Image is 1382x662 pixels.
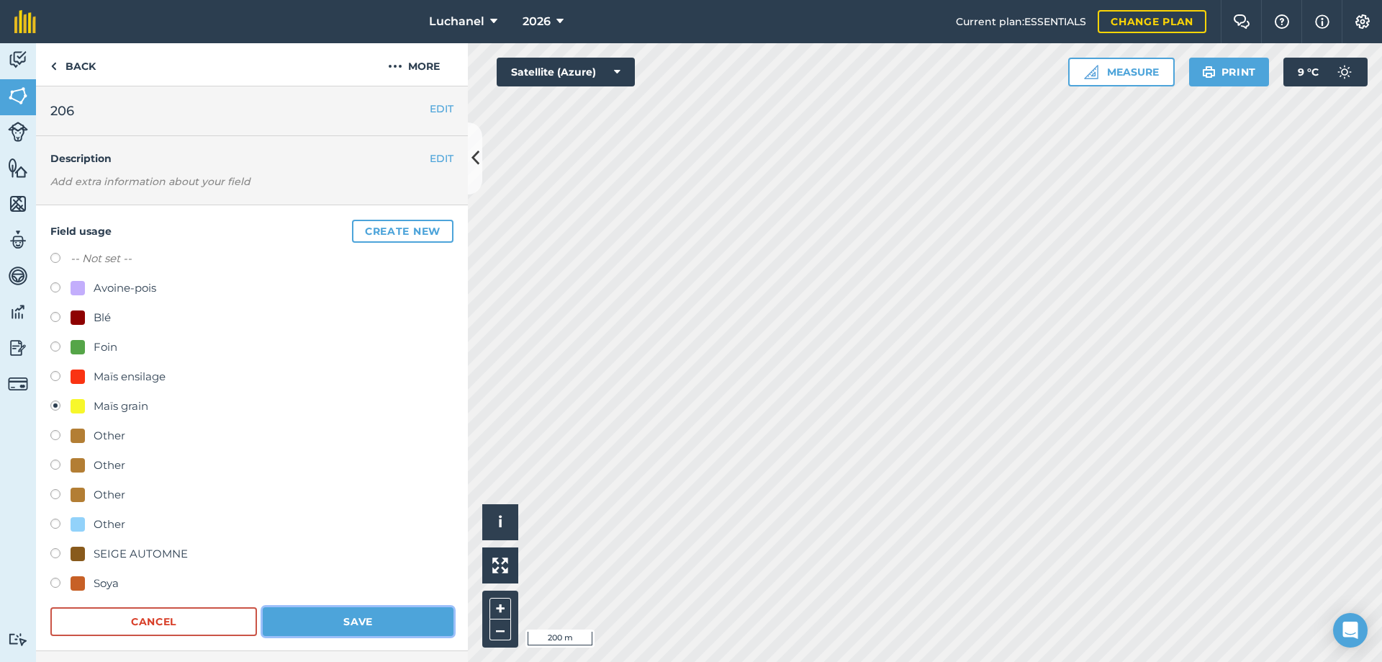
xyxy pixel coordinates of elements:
img: svg+xml;base64,PD94bWwgdmVyc2lvbj0iMS4wIiBlbmNvZGluZz0idXRmLTgiPz4KPCEtLSBHZW5lcmF0b3I6IEFkb2JlIE... [1330,58,1359,86]
img: svg+xml;base64,PHN2ZyB4bWxucz0iaHR0cDovL3d3dy53My5vcmcvMjAwMC9zdmciIHdpZHRoPSIxOSIgaGVpZ2h0PSIyNC... [1202,63,1216,81]
div: Maïs grain [94,398,148,415]
div: Open Intercom Messenger [1333,613,1368,648]
div: Other [94,427,125,444]
h4: Description [50,151,453,166]
img: fieldmargin Logo [14,10,36,33]
img: svg+xml;base64,PD94bWwgdmVyc2lvbj0iMS4wIiBlbmNvZGluZz0idXRmLTgiPz4KPCEtLSBHZW5lcmF0b3I6IEFkb2JlIE... [8,265,28,287]
img: svg+xml;base64,PD94bWwgdmVyc2lvbj0iMS4wIiBlbmNvZGluZz0idXRmLTgiPz4KPCEtLSBHZW5lcmF0b3I6IEFkb2JlIE... [8,632,28,646]
span: i [498,513,502,531]
img: A question mark icon [1273,14,1291,29]
button: i [482,504,518,540]
div: Soya [94,575,119,592]
button: Save [263,607,453,636]
button: – [489,619,511,640]
span: 206 [50,101,74,121]
span: 9 ° C [1298,58,1319,86]
img: Four arrows, one pointing top left, one top right, one bottom right and the last bottom left [492,558,508,573]
span: 2026 [523,13,551,30]
img: svg+xml;base64,PHN2ZyB4bWxucz0iaHR0cDovL3d3dy53My5vcmcvMjAwMC9zdmciIHdpZHRoPSI1NiIgaGVpZ2h0PSI2MC... [8,193,28,215]
button: + [489,598,511,619]
button: Cancel [50,607,257,636]
img: svg+xml;base64,PD94bWwgdmVyc2lvbj0iMS4wIiBlbmNvZGluZz0idXRmLTgiPz4KPCEtLSBHZW5lcmF0b3I6IEFkb2JlIE... [8,337,28,359]
div: Other [94,486,125,504]
em: Add extra information about your field [50,175,250,188]
img: svg+xml;base64,PD94bWwgdmVyc2lvbj0iMS4wIiBlbmNvZGluZz0idXRmLTgiPz4KPCEtLSBHZW5lcmF0b3I6IEFkb2JlIE... [8,229,28,251]
img: svg+xml;base64,PHN2ZyB4bWxucz0iaHR0cDovL3d3dy53My5vcmcvMjAwMC9zdmciIHdpZHRoPSIxNyIgaGVpZ2h0PSIxNy... [1315,13,1329,30]
button: Create new [352,220,453,243]
div: Avoine-pois [94,279,156,297]
div: Maïs ensilage [94,368,166,385]
div: Foin [94,339,117,356]
a: Change plan [1098,10,1206,33]
img: svg+xml;base64,PHN2ZyB4bWxucz0iaHR0cDovL3d3dy53My5vcmcvMjAwMC9zdmciIHdpZHRoPSI1NiIgaGVpZ2h0PSI2MC... [8,85,28,107]
img: svg+xml;base64,PHN2ZyB4bWxucz0iaHR0cDovL3d3dy53My5vcmcvMjAwMC9zdmciIHdpZHRoPSI5IiBoZWlnaHQ9IjI0Ii... [50,58,57,75]
button: EDIT [430,101,453,117]
div: SEIGE AUTOMNE [94,545,188,563]
label: -- Not set -- [71,250,132,267]
img: Two speech bubbles overlapping with the left bubble in the forefront [1233,14,1250,29]
img: svg+xml;base64,PHN2ZyB4bWxucz0iaHR0cDovL3d3dy53My5vcmcvMjAwMC9zdmciIHdpZHRoPSI1NiIgaGVpZ2h0PSI2MC... [8,157,28,179]
div: Blé [94,309,111,326]
button: EDIT [430,151,453,166]
button: Print [1189,58,1270,86]
button: 9 °C [1283,58,1368,86]
img: svg+xml;base64,PD94bWwgdmVyc2lvbj0iMS4wIiBlbmNvZGluZz0idXRmLTgiPz4KPCEtLSBHZW5lcmF0b3I6IEFkb2JlIE... [8,301,28,323]
div: Other [94,516,125,533]
img: Ruler icon [1084,65,1098,79]
button: Measure [1068,58,1175,86]
span: Current plan : ESSENTIALS [956,14,1086,30]
button: Satellite (Azure) [497,58,635,86]
span: Luchanel [429,13,484,30]
img: svg+xml;base64,PD94bWwgdmVyc2lvbj0iMS4wIiBlbmNvZGluZz0idXRmLTgiPz4KPCEtLSBHZW5lcmF0b3I6IEFkb2JlIE... [8,122,28,142]
img: svg+xml;base64,PD94bWwgdmVyc2lvbj0iMS4wIiBlbmNvZGluZz0idXRmLTgiPz4KPCEtLSBHZW5lcmF0b3I6IEFkb2JlIE... [8,374,28,394]
h4: Field usage [50,220,453,243]
img: svg+xml;base64,PD94bWwgdmVyc2lvbj0iMS4wIiBlbmNvZGluZz0idXRmLTgiPz4KPCEtLSBHZW5lcmF0b3I6IEFkb2JlIE... [8,49,28,71]
a: Back [36,43,110,86]
img: svg+xml;base64,PHN2ZyB4bWxucz0iaHR0cDovL3d3dy53My5vcmcvMjAwMC9zdmciIHdpZHRoPSIyMCIgaGVpZ2h0PSIyNC... [388,58,402,75]
img: A cog icon [1354,14,1371,29]
div: Other [94,457,125,474]
button: More [360,43,468,86]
